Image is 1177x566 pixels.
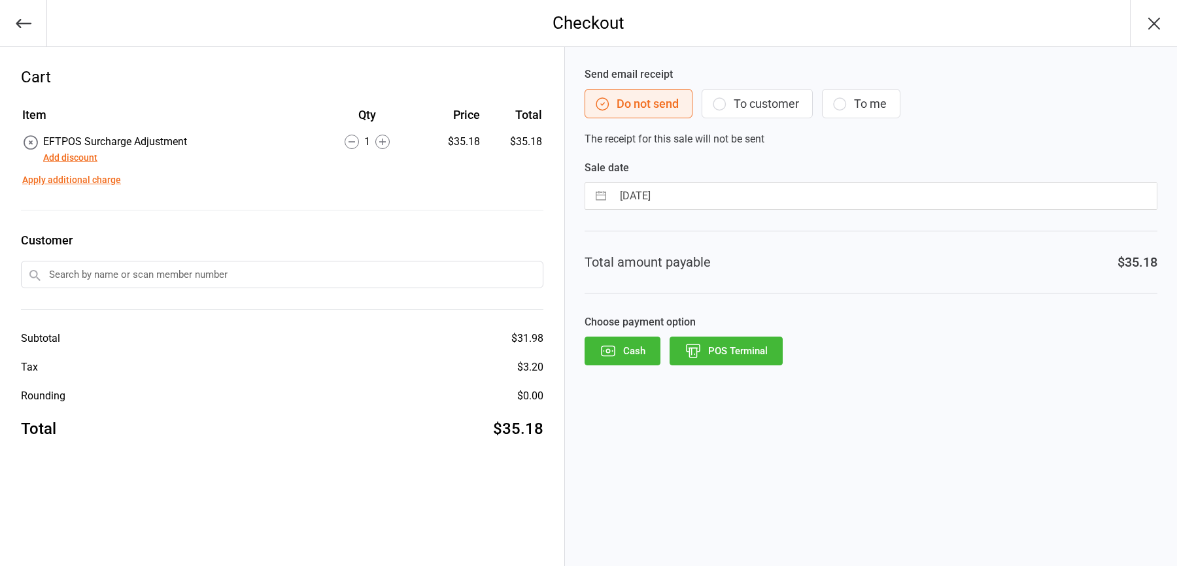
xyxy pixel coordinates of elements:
[315,134,419,150] div: 1
[585,67,1157,147] div: The receipt for this sale will not be sent
[585,89,692,118] button: Do not send
[21,65,543,89] div: Cart
[585,160,1157,176] label: Sale date
[517,359,543,375] div: $3.20
[22,173,121,187] button: Apply additional charge
[1117,252,1157,272] div: $35.18
[585,314,1157,330] label: Choose payment option
[21,231,543,249] label: Customer
[22,106,314,133] th: Item
[420,134,480,150] div: $35.18
[822,89,900,118] button: To me
[43,151,97,165] button: Add discount
[21,388,65,404] div: Rounding
[511,331,543,346] div: $31.98
[21,359,38,375] div: Tax
[420,106,480,124] div: Price
[485,134,542,165] td: $35.18
[485,106,542,133] th: Total
[315,106,419,133] th: Qty
[585,337,660,365] button: Cash
[493,417,543,441] div: $35.18
[702,89,813,118] button: To customer
[670,337,783,365] button: POS Terminal
[43,135,187,148] span: EFTPOS Surcharge Adjustment
[21,331,60,346] div: Subtotal
[21,261,543,288] input: Search by name or scan member number
[585,67,1157,82] label: Send email receipt
[517,388,543,404] div: $0.00
[585,252,711,272] div: Total amount payable
[21,417,56,441] div: Total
